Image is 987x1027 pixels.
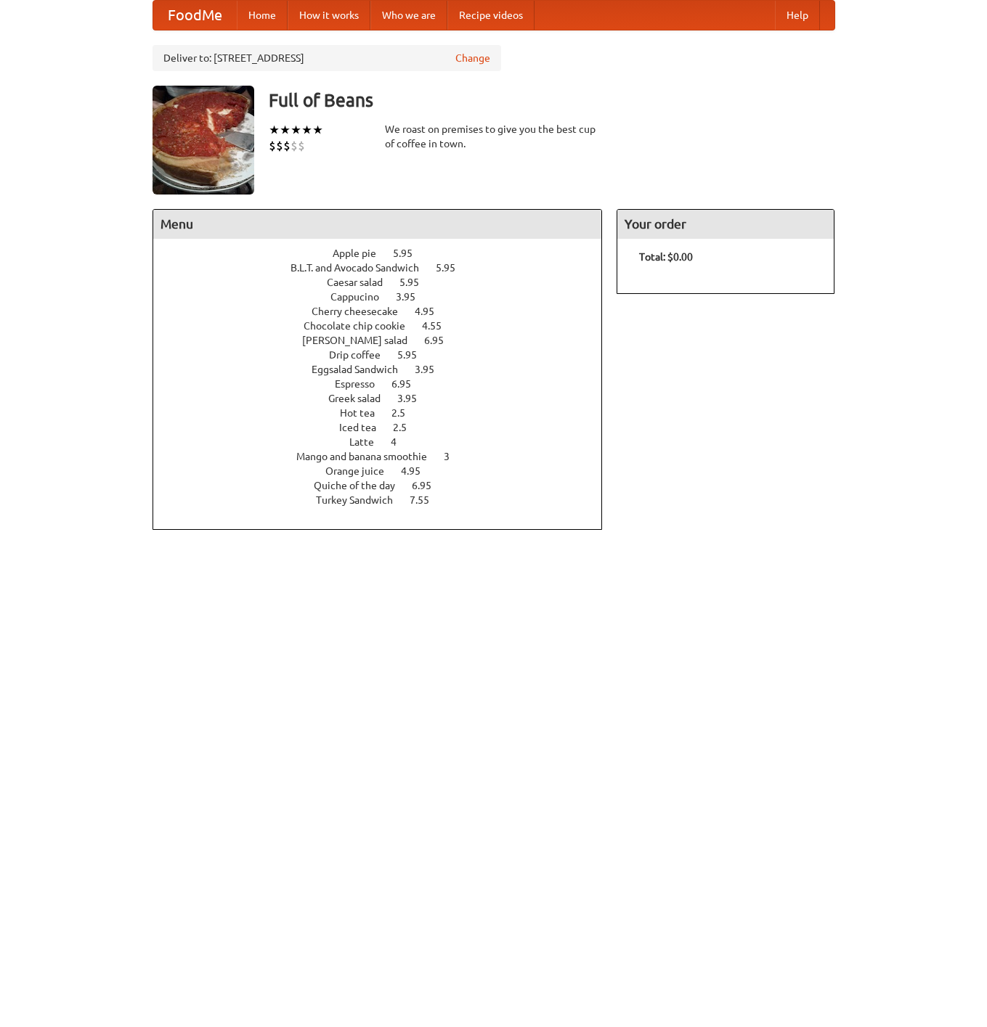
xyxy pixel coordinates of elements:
span: 3.95 [415,364,449,375]
a: Who we are [370,1,447,30]
span: B.L.T. and Avocado Sandwich [291,262,434,274]
b: Total: $0.00 [639,251,693,263]
span: Iced tea [339,422,391,433]
span: Latte [349,436,389,448]
span: 4.95 [401,465,435,477]
a: [PERSON_NAME] salad 6.95 [302,335,471,346]
img: angular.jpg [153,86,254,195]
h4: Menu [153,210,602,239]
a: Latte 4 [349,436,423,448]
span: 4.95 [415,306,449,317]
span: Quiche of the day [314,480,410,491]
a: Eggsalad Sandwich 3.95 [312,364,461,375]
a: Quiche of the day 6.95 [314,480,458,491]
li: $ [291,138,298,154]
a: Cappucino 3.95 [330,291,442,303]
span: Mango and banana smoothie [296,451,442,462]
a: Home [237,1,288,30]
li: ★ [312,122,323,138]
li: $ [276,138,283,154]
li: $ [269,138,276,154]
span: Cherry cheesecake [312,306,413,317]
h3: Full of Beans [269,86,835,115]
a: FoodMe [153,1,237,30]
a: Espresso 6.95 [335,378,438,390]
span: 5.95 [393,247,427,259]
span: 3.95 [397,393,431,404]
span: Hot tea [340,407,389,419]
span: Chocolate chip cookie [304,320,420,332]
a: B.L.T. and Avocado Sandwich 5.95 [291,262,482,274]
span: Turkey Sandwich [316,494,407,506]
li: $ [283,138,291,154]
span: 6.95 [424,335,458,346]
span: Espresso [335,378,389,390]
a: Recipe videos [447,1,535,30]
span: 4.55 [422,320,456,332]
a: Help [775,1,820,30]
a: Chocolate chip cookie 4.55 [304,320,468,332]
div: We roast on premises to give you the best cup of coffee in town. [385,122,603,151]
div: Deliver to: [STREET_ADDRESS] [153,45,501,71]
li: ★ [269,122,280,138]
span: Caesar salad [327,277,397,288]
a: Orange juice 4.95 [325,465,447,477]
a: Turkey Sandwich 7.55 [316,494,456,506]
span: Apple pie [333,247,391,259]
span: 5.95 [399,277,434,288]
h4: Your order [617,210,834,239]
span: 3.95 [396,291,430,303]
span: Drip coffee [329,349,395,361]
li: $ [298,138,305,154]
a: Cherry cheesecake 4.95 [312,306,461,317]
a: Greek salad 3.95 [328,393,444,404]
a: Drip coffee 5.95 [329,349,444,361]
a: Apple pie 5.95 [333,247,439,259]
span: Eggsalad Sandwich [312,364,413,375]
span: 5.95 [397,349,431,361]
a: Hot tea 2.5 [340,407,432,419]
a: How it works [288,1,370,30]
span: 2.5 [393,422,421,433]
span: 6.95 [391,378,426,390]
li: ★ [280,122,291,138]
span: 6.95 [412,480,446,491]
li: ★ [301,122,312,138]
a: Mango and banana smoothie 3 [296,451,476,462]
li: ★ [291,122,301,138]
a: Caesar salad 5.95 [327,277,446,288]
span: [PERSON_NAME] salad [302,335,422,346]
a: Iced tea 2.5 [339,422,434,433]
span: 2.5 [391,407,420,419]
span: Greek salad [328,393,395,404]
a: Change [455,51,490,65]
span: 4 [391,436,411,448]
span: 7.55 [410,494,444,506]
span: 5.95 [436,262,470,274]
span: Cappucino [330,291,394,303]
span: 3 [444,451,464,462]
span: Orange juice [325,465,399,477]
